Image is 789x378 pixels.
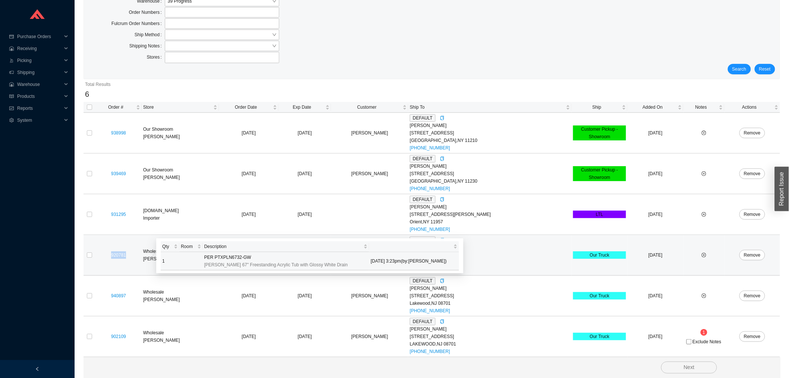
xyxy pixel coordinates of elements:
div: Copy [440,318,444,325]
span: Order # [97,103,135,111]
span: copy [440,319,444,324]
div: Copy [440,155,444,162]
button: Remove [739,331,765,342]
th: Customer sortable [331,102,408,113]
span: left [35,367,40,371]
div: Our Truck [573,333,626,340]
th: Order Date sortable [219,102,279,113]
span: DEFAULT [410,318,436,325]
span: [PERSON_NAME] 67" Freestanding Acrylic Tub with Glossy White Drain [204,261,348,269]
label: Fulcrum Order Numbers [111,18,165,29]
span: 6 [85,90,89,98]
td: [DATE] [628,276,683,316]
div: [PERSON_NAME] [410,122,570,129]
div: [GEOGRAPHIC_DATA] , NY 11210 [410,137,570,144]
span: plus-circle [702,131,706,135]
th: Description sortable [203,241,370,252]
div: Customer Pickup - Showroom [573,166,626,181]
div: [STREET_ADDRESS] [410,170,570,177]
span: Exp Date [280,103,324,111]
span: DEFAULT [410,277,436,285]
span: PER PTXPLN6732-GW [204,254,251,261]
span: plus-circle [702,171,706,176]
span: Remove [744,333,761,340]
span: Exclude Notes [692,340,721,344]
span: 1 [703,330,705,335]
span: Search [732,65,746,73]
th: Actions sortable [724,102,780,113]
th: Exp Date sortable [279,102,331,113]
a: [PHONE_NUMBER] [410,145,450,151]
span: copy [440,116,444,120]
div: [STREET_ADDRESS] [410,129,570,137]
button: Reset [755,64,775,74]
button: Next [661,362,717,374]
div: [DATE] [280,170,330,177]
span: Added On [629,103,676,111]
div: Copy [440,277,444,285]
a: 931295 [111,212,126,217]
div: [DATE] [280,292,330,300]
div: Our Showroom [PERSON_NAME] [143,126,217,140]
div: Customer Pickup - Showroom [573,126,626,140]
span: copy [440,238,444,242]
th: Ship sortable [572,102,628,113]
div: [PERSON_NAME] [410,325,570,333]
td: [DATE] [219,194,279,235]
div: Total Results [85,81,779,88]
span: credit-card [9,34,14,39]
th: Notes sortable [683,102,724,113]
th: Qty sortable [161,241,179,252]
span: Order Date [220,103,271,111]
span: Actions [726,103,773,111]
span: Notes [685,103,717,111]
span: Reset [759,65,771,73]
span: Customer [333,103,401,111]
div: [DATE] [280,211,330,218]
td: [DATE] [628,194,683,235]
td: [DATE] [219,276,279,316]
div: Copy [440,114,444,122]
div: Our Truck [573,292,626,300]
span: Remove [744,129,761,137]
span: fund [9,106,14,111]
div: [STREET_ADDRESS] [410,333,570,340]
a: 902109 [111,334,126,339]
button: Remove [739,128,765,138]
sup: 1 [701,329,708,336]
div: Our Showroom [PERSON_NAME] [143,166,217,181]
span: Reports [17,102,62,114]
label: Order Numbers [129,7,165,18]
a: 920781 [111,252,126,258]
span: copy [440,279,444,283]
td: 1 [161,252,179,270]
td: [DATE] [628,113,683,154]
div: Copy [440,236,444,244]
td: [DATE] [628,235,683,276]
span: Picking [17,55,62,66]
a: [PHONE_NUMBER] [410,186,450,191]
span: plus-circle [702,212,706,217]
a: 938998 [111,130,126,136]
span: DEFAULT [410,196,436,203]
div: Copy [440,196,444,203]
a: [PHONE_NUMBER] [410,308,450,313]
button: Remove [739,209,765,220]
td: [PERSON_NAME] [331,113,408,154]
span: read [9,94,14,99]
div: [PERSON_NAME] [410,203,570,211]
th: undefined sortable [369,241,459,252]
span: Remove [744,251,761,259]
td: [DATE] [628,154,683,194]
th: Room sortable [179,241,203,252]
span: DEFAULT [410,236,436,244]
button: Remove [739,168,765,179]
span: copy [440,197,444,202]
div: Orient , NY 11957 [410,218,570,226]
label: Shipping Notes [129,41,165,51]
span: Qty [162,243,172,250]
th: Store sortable [142,102,219,113]
span: Warehouse [17,78,62,90]
span: Purchase Orders [17,31,62,43]
label: Stores [147,52,165,62]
